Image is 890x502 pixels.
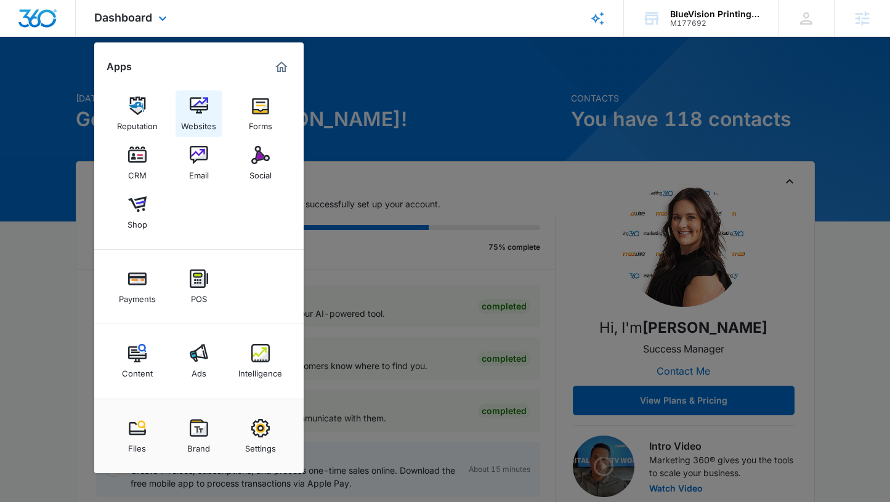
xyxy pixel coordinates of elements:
[237,338,284,384] a: Intelligence
[114,338,161,384] a: Content
[176,140,222,186] a: Email
[272,57,291,77] a: Marketing 360® Dashboard
[238,362,282,378] div: Intelligence
[117,115,158,131] div: Reputation
[114,263,161,310] a: Payments
[119,288,156,304] div: Payments
[189,164,209,180] div: Email
[176,413,222,460] a: Brand
[114,90,161,137] a: Reputation
[176,338,222,384] a: Ads
[176,263,222,310] a: POS
[237,140,284,186] a: Social
[128,437,146,453] div: Files
[237,90,284,137] a: Forms
[249,164,272,180] div: Social
[114,189,161,236] a: Shop
[192,362,206,378] div: Ads
[191,288,207,304] div: POS
[114,413,161,460] a: Files
[176,90,222,137] a: Websites
[94,11,152,24] span: Dashboard
[107,61,132,73] h2: Apps
[237,413,284,460] a: Settings
[187,437,210,453] div: Brand
[670,19,760,28] div: account id
[127,213,147,229] div: Shop
[249,115,272,131] div: Forms
[670,9,760,19] div: account name
[128,164,147,180] div: CRM
[114,140,161,186] a: CRM
[122,362,153,378] div: Content
[181,115,216,131] div: Websites
[245,437,276,453] div: Settings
